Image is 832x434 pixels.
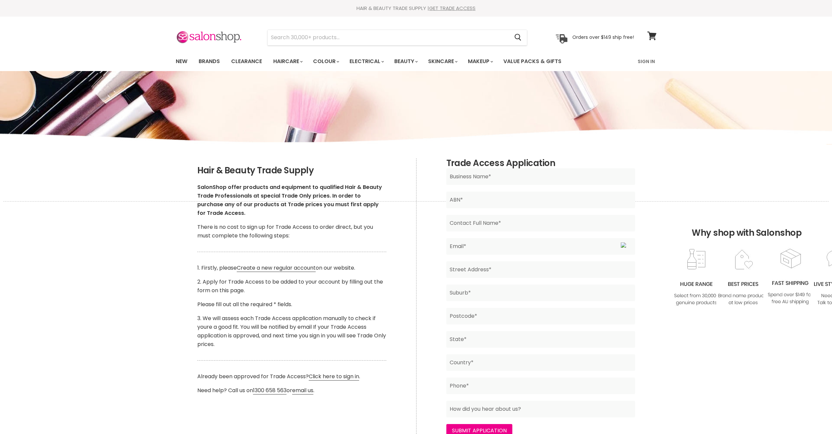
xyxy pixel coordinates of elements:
[763,248,817,306] img: fast.jpg
[197,314,386,349] p: 3. We will assess each Trade Access application manually to check if youre a good fit. You will b...
[226,54,267,68] a: Clearance
[634,54,659,68] a: Sign In
[237,264,316,272] a: Create a new regular account
[197,372,386,381] p: Already been approved for Trade Access? .
[267,30,527,45] form: Product
[197,183,386,217] p: SalonShop offer products and equipment to qualified Hair & Beauty Trade Professionals at special ...
[572,34,634,40] p: Orders over $149 ship free!
[463,54,497,68] a: Makeup
[716,249,770,307] img: prices.jpg
[345,54,388,68] a: Electrical
[509,30,527,45] button: Search
[308,54,343,68] a: Colour
[670,249,723,307] img: range2_8cf790d4-220e-469f-917d-a18fed3854b6.jpg
[167,52,665,71] nav: Main
[3,201,829,248] h2: Why shop with Salonshop
[194,54,225,68] a: Brands
[621,242,626,250] img: productIconColored.f2433d9a.svg
[197,386,386,395] p: Need help? Call us on or .
[197,166,386,176] h2: Hair & Beauty Trade Supply
[292,387,313,394] a: email us
[389,54,422,68] a: Beauty
[423,54,462,68] a: Skincare
[197,278,386,295] p: 2. Apply for Trade Access to be added to your account by filling out the form on this page.
[197,300,386,309] p: Please fill out all the required * fields.
[197,264,386,272] p: 1. Firstly, please on our website.
[446,158,635,168] h2: Trade Access Application
[171,54,192,68] a: New
[171,52,600,71] ul: Main menu
[268,30,509,45] input: Search
[309,373,359,381] a: Click here to sign in
[498,54,566,68] a: Value Packs & Gifts
[268,54,307,68] a: Haircare
[197,223,386,240] p: There is no cost to sign up for Trade Access to order direct, but you must complete the following...
[253,387,287,394] a: 1300 658 563
[429,5,476,12] a: GET TRADE ACCESS
[167,5,665,12] div: HAIR & BEAUTY TRADE SUPPLY |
